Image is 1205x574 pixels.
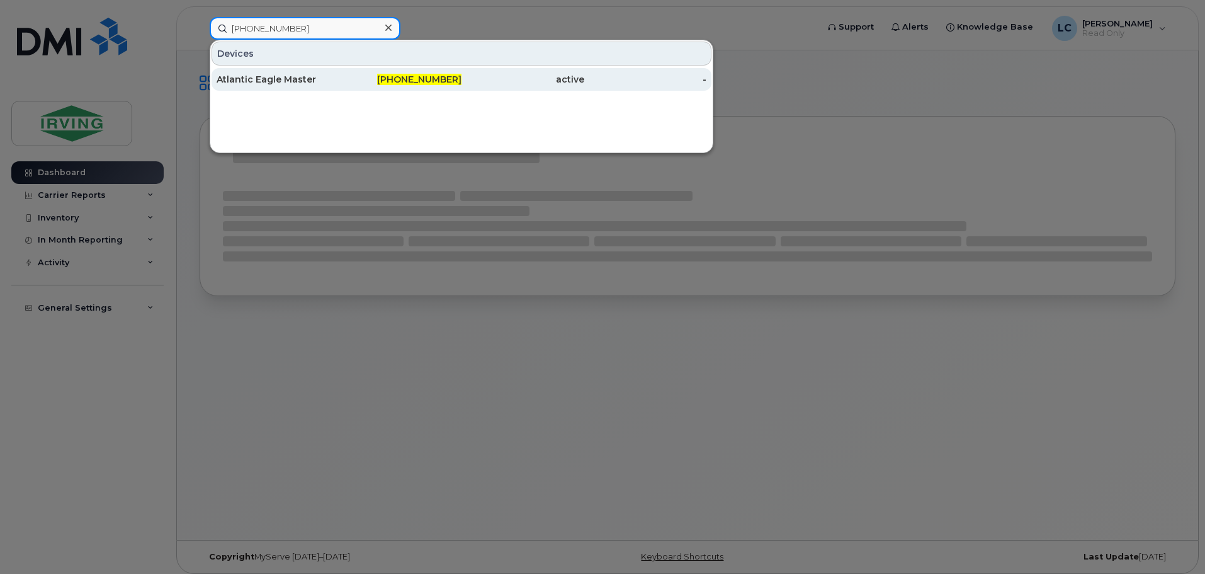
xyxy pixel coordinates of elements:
span: [PHONE_NUMBER] [377,74,461,85]
div: Devices [212,42,711,66]
a: Atlantic Eagle Master[PHONE_NUMBER]active- [212,68,711,91]
div: active [461,73,584,86]
div: - [584,73,707,86]
div: Atlantic Eagle Master [217,73,339,86]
